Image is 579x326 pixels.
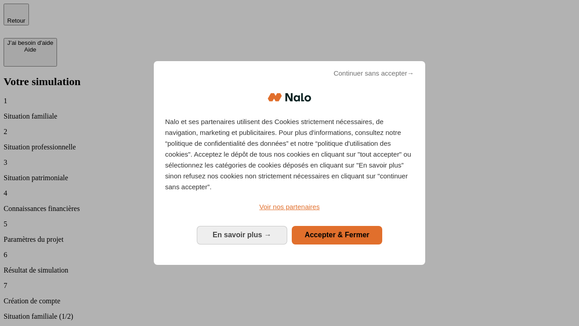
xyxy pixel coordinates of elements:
[165,116,414,192] p: Nalo et ses partenaires utilisent des Cookies strictement nécessaires, de navigation, marketing e...
[154,61,425,264] div: Bienvenue chez Nalo Gestion du consentement
[333,68,414,79] span: Continuer sans accepter→
[292,226,382,244] button: Accepter & Fermer: Accepter notre traitement des données et fermer
[259,203,319,211] span: Voir nos partenaires
[165,201,414,212] a: Voir nos partenaires
[304,231,369,239] span: Accepter & Fermer
[268,84,311,111] img: Logo
[197,226,287,244] button: En savoir plus: Configurer vos consentements
[213,231,271,239] span: En savoir plus →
